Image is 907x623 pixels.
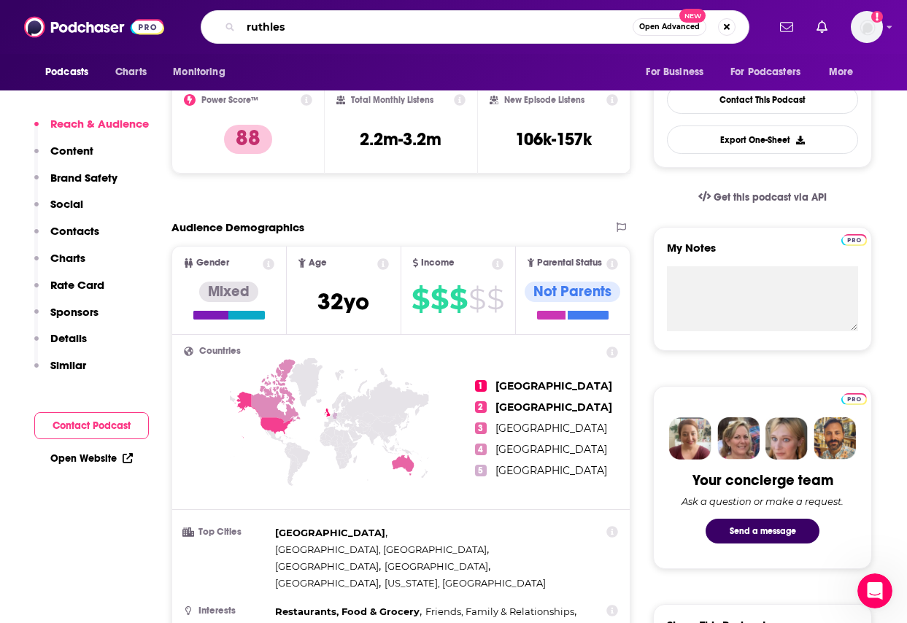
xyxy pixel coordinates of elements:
h3: 106k-157k [515,128,592,150]
span: [GEOGRAPHIC_DATA] [495,464,607,477]
button: open menu [35,58,107,86]
span: , [275,525,387,541]
a: Show notifications dropdown [774,15,799,39]
span: [GEOGRAPHIC_DATA] [495,400,612,414]
h2: Total Monthly Listens [351,95,433,105]
span: 2 [475,401,487,413]
h3: 2.2m-3.2m [360,128,441,150]
svg: Add a profile image [871,11,883,23]
h3: Interests [184,606,269,616]
a: Podchaser - Follow, Share and Rate Podcasts [24,13,164,41]
a: Contact This Podcast [667,85,858,114]
img: Jules Profile [765,417,808,460]
button: Show profile menu [851,11,883,43]
button: Social [34,197,83,224]
p: Rate Card [50,278,104,292]
button: Content [34,144,93,171]
a: Pro website [841,232,867,246]
span: Charts [115,62,147,82]
button: Export One-Sheet [667,125,858,154]
img: Podchaser Pro [841,234,867,246]
span: [GEOGRAPHIC_DATA] [495,422,607,435]
span: , [275,558,381,575]
h2: Power Score™ [201,95,258,105]
span: Gender [196,258,229,268]
span: 3 [475,422,487,434]
button: Contact Podcast [34,412,149,439]
p: Similar [50,358,86,372]
p: Content [50,144,93,158]
button: open menu [721,58,822,86]
img: Podchaser Pro [841,393,867,405]
span: , [275,575,381,592]
span: [GEOGRAPHIC_DATA] [275,527,385,538]
button: open menu [819,58,872,86]
a: Charts [106,58,155,86]
button: open menu [163,58,244,86]
button: Open AdvancedNew [633,18,706,36]
span: $ [412,287,429,311]
div: Your concierge team [692,471,833,489]
p: Details [50,331,87,345]
span: Parental Status [537,258,602,268]
div: Mixed [199,282,258,302]
span: [US_STATE], [GEOGRAPHIC_DATA] [385,577,546,589]
input: Search podcasts, credits, & more... [241,15,633,39]
button: Details [34,331,87,358]
p: Charts [50,251,85,265]
img: Jon Profile [814,417,856,460]
span: [GEOGRAPHIC_DATA] [275,577,379,589]
span: New [679,9,706,23]
iframe: Intercom live chat [857,573,892,608]
p: Sponsors [50,305,99,319]
span: $ [487,287,503,311]
p: Contacts [50,224,99,238]
div: Not Parents [525,282,620,302]
span: $ [468,287,485,311]
a: Pro website [841,391,867,405]
span: , [275,603,422,620]
span: Friends, Family & Relationships [425,605,574,617]
span: [GEOGRAPHIC_DATA] [385,560,488,572]
span: For Business [646,62,703,82]
span: Podcasts [45,62,88,82]
button: open menu [636,58,722,86]
button: Reach & Audience [34,117,149,144]
span: , [425,603,576,620]
h2: New Episode Listens [504,95,584,105]
p: 88 [224,125,272,154]
p: Social [50,197,83,211]
span: More [829,62,854,82]
img: User Profile [851,11,883,43]
a: Get this podcast via API [687,179,838,215]
a: Show notifications dropdown [811,15,833,39]
span: $ [431,287,448,311]
img: Barbara Profile [717,417,760,460]
div: Ask a question or make a request. [682,495,844,507]
button: Sponsors [34,305,99,332]
span: 1 [475,380,487,392]
button: Send a message [706,519,819,543]
span: , [385,558,490,575]
span: 4 [475,444,487,455]
span: 32 yo [317,287,369,316]
button: Brand Safety [34,171,117,198]
span: [GEOGRAPHIC_DATA] [495,443,607,456]
h3: Top Cities [184,527,269,537]
button: Similar [34,358,86,385]
span: Open Advanced [639,23,700,31]
span: [GEOGRAPHIC_DATA], [GEOGRAPHIC_DATA] [275,543,487,555]
span: Restaurants, Food & Grocery [275,605,420,617]
span: For Podcasters [730,62,800,82]
button: Rate Card [34,278,104,305]
p: Brand Safety [50,171,117,185]
p: Reach & Audience [50,117,149,131]
span: Get this podcast via API [714,191,827,204]
button: Contacts [34,224,99,251]
span: [GEOGRAPHIC_DATA] [495,379,612,392]
h2: Audience Demographics [171,220,304,234]
a: Open Website [50,452,133,465]
div: Search podcasts, credits, & more... [201,10,749,44]
span: , [275,541,489,558]
span: 5 [475,465,487,476]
